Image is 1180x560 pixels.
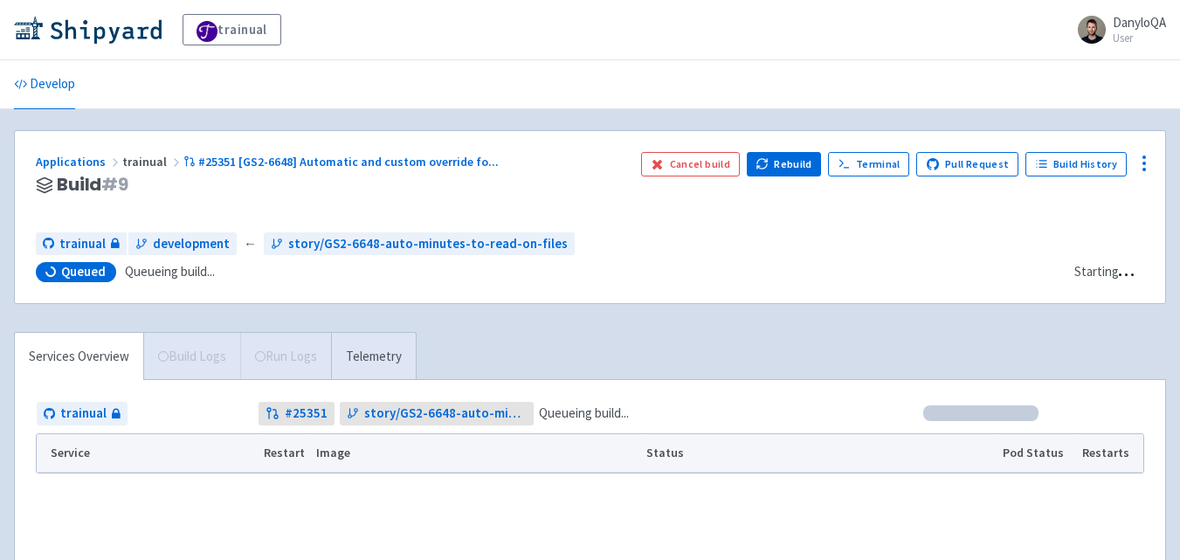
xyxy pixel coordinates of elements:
[128,232,237,256] a: development
[828,152,909,176] a: Terminal
[1077,434,1143,473] th: Restarts
[183,14,281,45] a: trainual
[1113,32,1166,44] small: User
[916,152,1018,176] a: Pull Request
[1067,16,1166,44] a: DanyloQA User
[122,154,183,169] span: trainual
[59,234,106,254] span: trainual
[1074,262,1119,282] div: Starting
[37,434,258,473] th: Service
[288,234,568,254] span: story/GS2-6648-auto-minutes-to-read-on-files
[125,262,215,282] span: Queueing build...
[244,234,257,254] span: ←
[264,232,575,256] a: story/GS2-6648-auto-minutes-to-read-on-files
[198,154,499,169] span: #25351 [GS2-6648] Automatic and custom override fo ...
[61,263,106,280] span: Queued
[285,404,328,424] strong: # 25351
[997,434,1077,473] th: Pod Status
[331,333,416,381] a: Telemetry
[259,402,335,425] a: #25351
[1113,14,1166,31] span: DanyloQA
[153,234,230,254] span: development
[539,404,629,424] span: Queueing build...
[310,434,641,473] th: Image
[258,434,310,473] th: Restart
[14,60,75,109] a: Develop
[641,152,740,176] button: Cancel build
[101,172,128,197] span: # 9
[1025,152,1127,176] a: Build History
[364,404,527,424] span: story/GS2-6648-auto-minutes-to-read-on-files
[641,434,997,473] th: Status
[36,154,122,169] a: Applications
[183,154,501,169] a: #25351 [GS2-6648] Automatic and custom override fo...
[57,175,128,195] span: Build
[14,16,162,44] img: Shipyard logo
[340,402,534,425] a: story/GS2-6648-auto-minutes-to-read-on-files
[15,333,143,381] a: Services Overview
[37,402,128,425] a: trainual
[747,152,822,176] button: Rebuild
[36,232,127,256] a: trainual
[60,404,107,424] span: trainual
